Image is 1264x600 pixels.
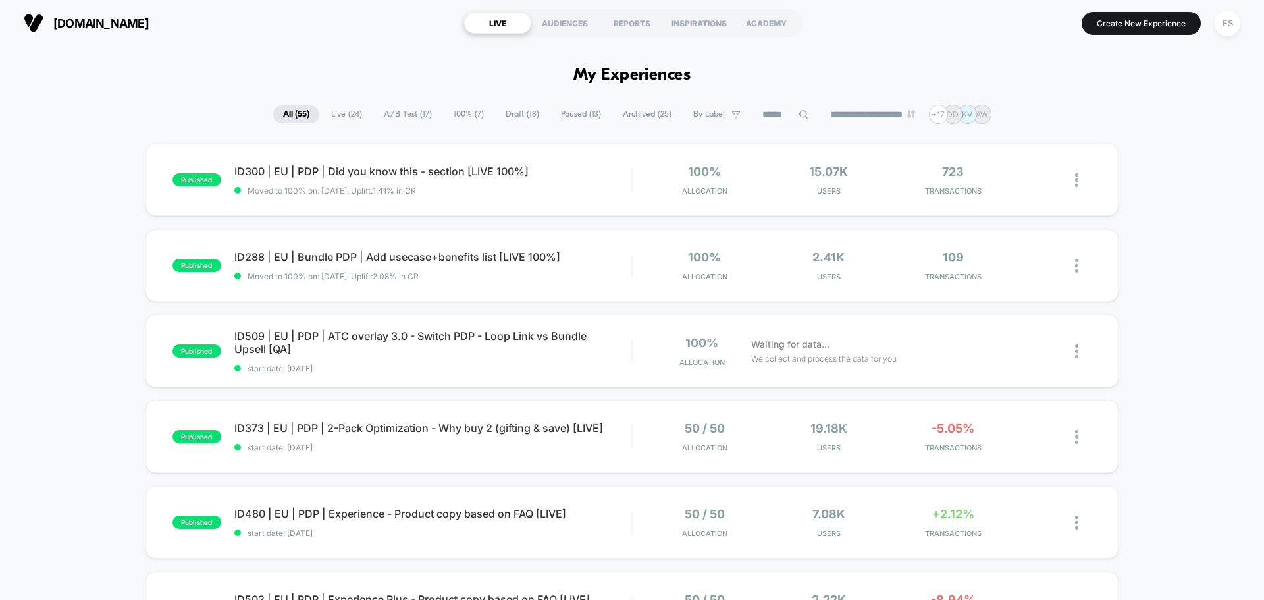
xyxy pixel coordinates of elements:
[234,422,631,435] span: ID373 | EU | PDP | 2-Pack Optimization - Why buy 2 (gifting & save) [LIVE]
[464,13,531,34] div: LIVE
[812,250,845,264] span: 2.41k
[172,259,221,272] span: published
[770,529,888,538] span: Users
[1075,344,1078,358] img: close
[234,165,631,178] span: ID300 | EU | PDP | Did you know this - section [LIVE 100%]
[613,105,681,123] span: Archived ( 25 )
[1211,10,1244,37] button: FS
[444,105,494,123] span: 100% ( 7 )
[693,109,725,119] span: By Label
[234,329,631,356] span: ID509 | EU | PDP | ATC overlay 3.0 - Switch PDP - Loop Link vs Bundle Upsell [QA]
[907,110,915,118] img: end
[682,529,727,538] span: Allocation
[1215,11,1240,36] div: FS
[894,529,1012,538] span: TRANSACTIONS
[53,16,149,30] span: [DOMAIN_NAME]
[666,13,733,34] div: INSPIRATIONS
[234,364,631,373] span: start date: [DATE]
[932,507,974,521] span: +2.12%
[248,186,416,196] span: Moved to 100% on: [DATE] . Uplift: 1.41% in CR
[172,430,221,443] span: published
[682,186,727,196] span: Allocation
[172,173,221,186] span: published
[1075,516,1078,530] img: close
[531,13,598,34] div: AUDIENCES
[894,186,1012,196] span: TRANSACTIONS
[770,272,888,281] span: Users
[172,344,221,358] span: published
[374,105,442,123] span: A/B Test ( 17 )
[685,422,725,435] span: 50 / 50
[810,422,847,435] span: 19.18k
[551,105,611,123] span: Paused ( 13 )
[248,271,419,281] span: Moved to 100% on: [DATE] . Uplift: 2.08% in CR
[688,250,721,264] span: 100%
[321,105,372,123] span: Live ( 24 )
[679,358,725,367] span: Allocation
[751,337,829,352] span: Waiting for data...
[770,186,888,196] span: Users
[812,507,845,521] span: 7.08k
[496,105,549,123] span: Draft ( 18 )
[234,507,631,520] span: ID480 | EU | PDP | Experience - Product copy based on FAQ [LIVE]
[976,109,988,119] p: AW
[573,66,691,85] h1: My Experiences
[172,516,221,529] span: published
[273,105,319,123] span: All ( 55 )
[1075,259,1078,273] img: close
[809,165,848,178] span: 15.07k
[1075,430,1078,444] img: close
[1082,12,1201,35] button: Create New Experience
[733,13,800,34] div: ACADEMY
[682,272,727,281] span: Allocation
[947,109,959,119] p: DD
[962,109,972,119] p: KV
[682,443,727,452] span: Allocation
[688,165,721,178] span: 100%
[685,336,718,350] span: 100%
[20,13,153,34] button: [DOMAIN_NAME]
[751,352,897,365] span: We collect and process the data for you
[770,443,888,452] span: Users
[894,443,1012,452] span: TRANSACTIONS
[685,507,725,521] span: 50 / 50
[943,250,964,264] span: 109
[234,528,631,538] span: start date: [DATE]
[942,165,964,178] span: 723
[932,422,974,435] span: -5.05%
[234,250,631,263] span: ID288 | EU | Bundle PDP | Add usecase+benefits list [LIVE 100%]
[234,443,631,452] span: start date: [DATE]
[929,105,948,124] div: + 17
[894,272,1012,281] span: TRANSACTIONS
[598,13,666,34] div: REPORTS
[1075,173,1078,187] img: close
[24,13,43,33] img: Visually logo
